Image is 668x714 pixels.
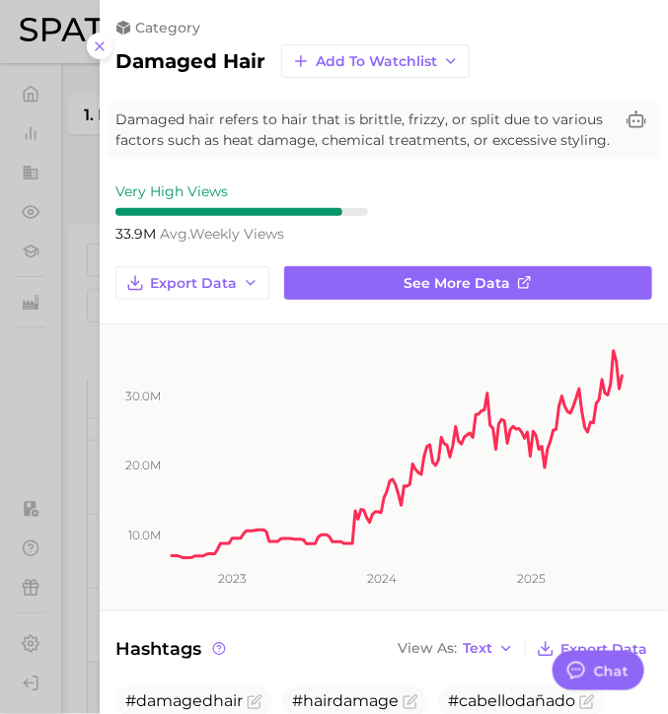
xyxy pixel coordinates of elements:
span: Add to Watchlist [316,53,437,70]
button: View AsText [393,636,519,662]
span: Export Data [560,641,647,658]
button: Flag as miscategorized or irrelevant [247,694,262,710]
span: See more data [405,275,511,292]
span: weekly views [160,225,284,243]
span: category [135,19,200,36]
tspan: 30.0m [125,389,161,403]
span: Damaged hair refers to hair that is brittle, frizzy, or split due to various factors such as heat... [115,109,613,151]
span: 33.9m [115,225,160,243]
abbr: average [160,225,189,243]
button: Export Data [115,266,269,300]
div: Very High Views [115,182,368,200]
button: Export Data [532,635,652,663]
a: See more data [284,266,652,300]
span: #cabellodañado [448,692,575,711]
tspan: 2024 [367,571,397,586]
div: 9 / 10 [115,208,368,216]
tspan: 2025 [517,571,546,586]
span: #damagedhair [125,692,243,711]
span: View As [398,643,457,654]
button: Flag as miscategorized or irrelevant [579,694,595,710]
button: Add to Watchlist [281,44,470,78]
button: Flag as miscategorized or irrelevant [403,694,418,710]
span: Export Data [150,275,237,292]
span: Hashtags [115,635,229,663]
span: #hairdamage [292,692,399,711]
tspan: 2023 [218,571,247,586]
span: Text [463,643,492,654]
tspan: 10.0m [128,528,161,542]
h2: damaged hair [115,49,265,73]
tspan: 20.0m [125,459,161,473]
